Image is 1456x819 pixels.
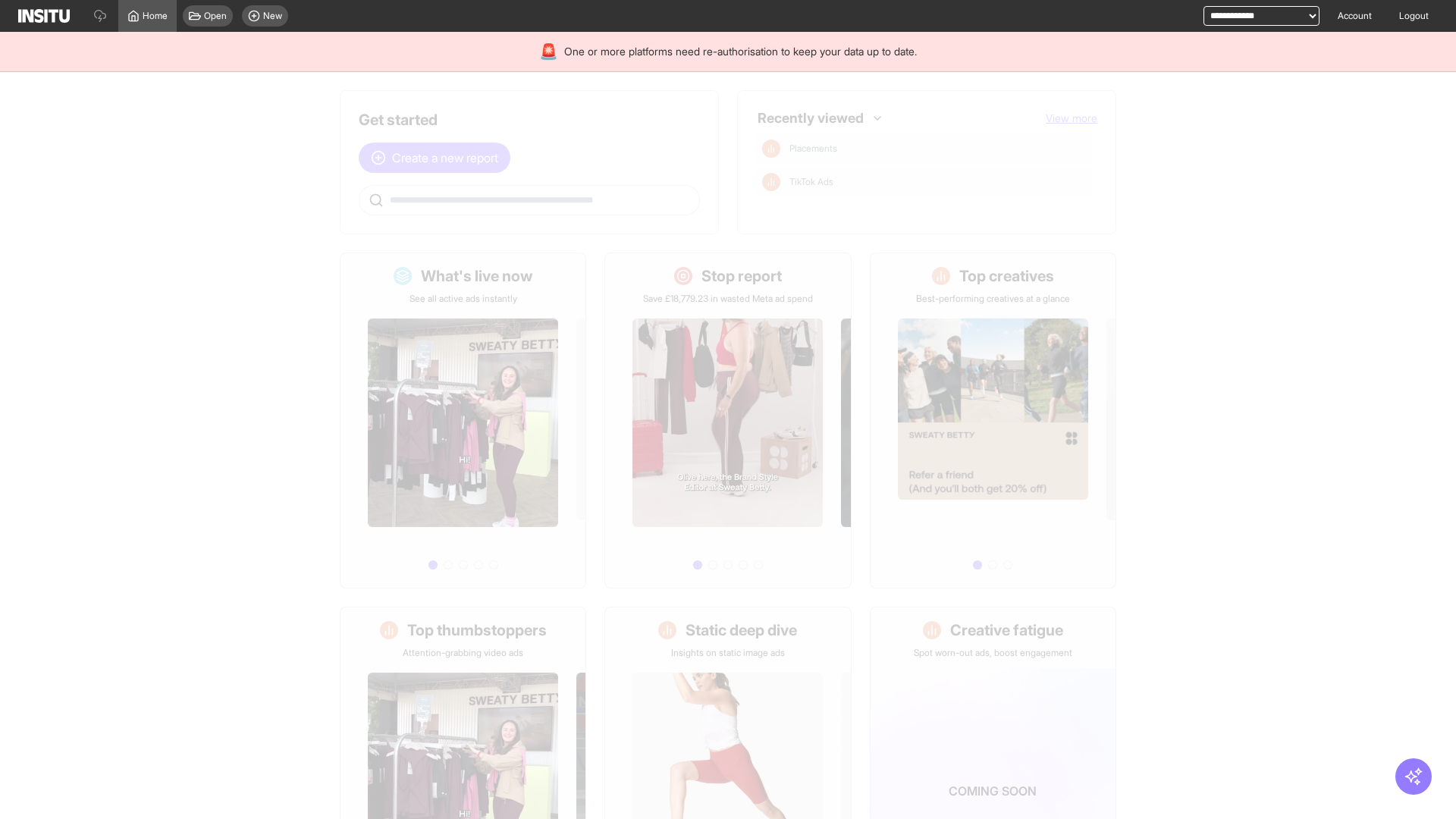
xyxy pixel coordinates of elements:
[143,10,168,22] span: Home
[18,9,70,23] img: Logo
[564,44,917,59] span: One or more platforms need re-authorisation to keep your data up to date.
[539,41,558,62] div: 🚨
[263,10,282,22] span: New
[204,10,227,22] span: Open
